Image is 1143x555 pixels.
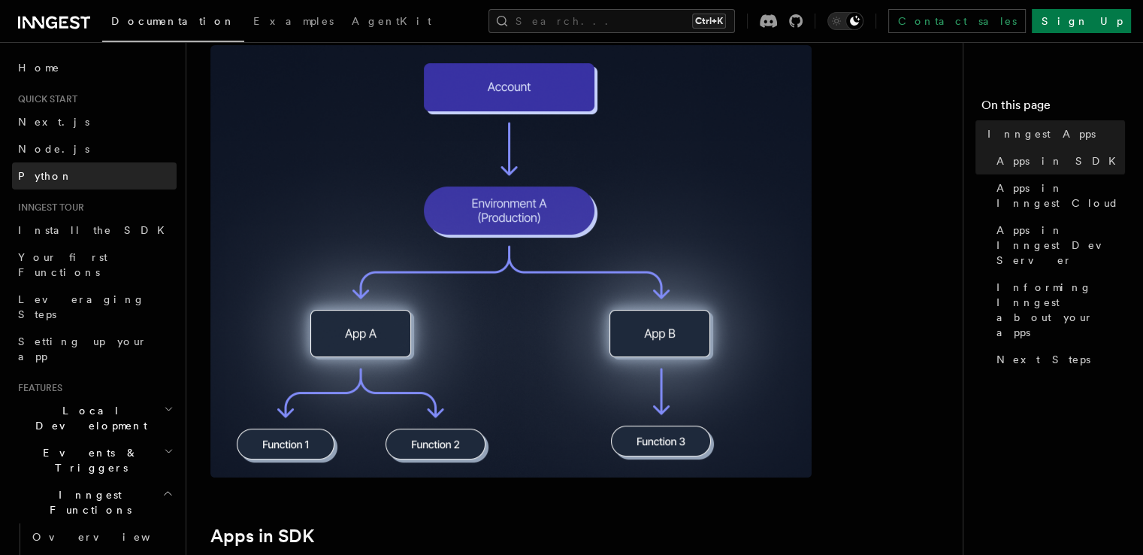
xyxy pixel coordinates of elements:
span: Inngest tour [12,202,84,214]
a: Home [12,54,177,81]
img: Diagram showing multiple environments, each with various apps. Within these apps, there are numer... [210,45,812,478]
span: Examples [253,15,334,27]
span: Apps in Inngest Dev Server [996,223,1125,268]
a: Node.js [12,135,177,162]
a: Apps in Inngest Cloud [990,174,1125,217]
span: AgentKit [352,15,431,27]
button: Local Development [12,397,177,439]
span: Inngest Functions [12,487,162,517]
a: AgentKit [343,5,440,41]
span: Node.js [18,143,89,155]
a: Python [12,162,177,190]
span: Overview [32,531,187,543]
span: Inngest Apps [987,126,1096,141]
a: Apps in Inngest Dev Server [990,217,1125,274]
button: Events & Triggers [12,439,177,481]
span: Apps in Inngest Cloud [996,180,1125,211]
span: Python [18,170,73,182]
kbd: Ctrl+K [692,14,726,29]
span: Next Steps [996,352,1090,367]
span: Documentation [111,15,235,27]
a: Install the SDK [12,217,177,244]
a: Setting up your app [12,328,177,370]
span: Informing Inngest about your apps [996,280,1125,340]
span: Setting up your app [18,335,147,362]
button: Toggle dark mode [827,12,863,30]
button: Inngest Functions [12,481,177,523]
a: Apps in SDK [210,526,314,547]
span: Events & Triggers [12,445,164,475]
span: Apps in SDK [996,153,1125,168]
span: Next.js [18,116,89,128]
h4: On this page [981,96,1125,120]
a: Documentation [102,5,244,42]
a: Sign Up [1032,9,1131,33]
a: Overview [26,523,177,550]
a: Leveraging Steps [12,286,177,328]
span: Features [12,382,62,394]
a: Next Steps [990,346,1125,373]
a: Your first Functions [12,244,177,286]
span: Home [18,60,60,75]
span: Leveraging Steps [18,293,145,320]
a: Informing Inngest about your apps [990,274,1125,346]
span: Local Development [12,403,164,433]
span: Install the SDK [18,224,174,236]
a: Contact sales [888,9,1026,33]
span: Your first Functions [18,251,107,278]
a: Examples [244,5,343,41]
a: Inngest Apps [981,120,1125,147]
button: Search...Ctrl+K [488,9,735,33]
a: Next.js [12,108,177,135]
span: Quick start [12,93,77,105]
a: Apps in SDK [990,147,1125,174]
